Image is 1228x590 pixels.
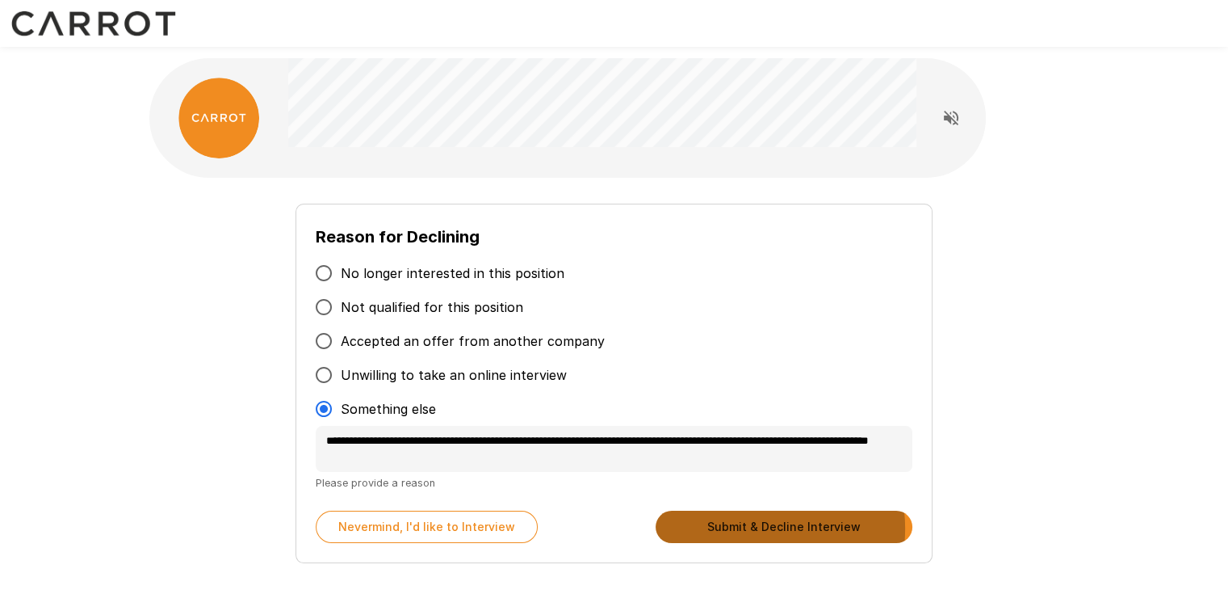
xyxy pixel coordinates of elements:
img: carrot_logo.png [178,78,259,158]
button: Read questions aloud [935,102,967,134]
span: Something else [341,399,436,419]
span: No longer interested in this position [341,263,564,283]
span: Not qualified for this position [341,297,523,317]
button: Nevermind, I'd like to Interview [316,511,538,543]
b: Reason for Declining [316,227,480,247]
span: Accepted an offer from another company [341,331,605,351]
button: Submit & Decline Interview [656,511,912,543]
p: Please provide a reason [316,474,912,491]
span: Unwilling to take an online interview [341,365,567,385]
